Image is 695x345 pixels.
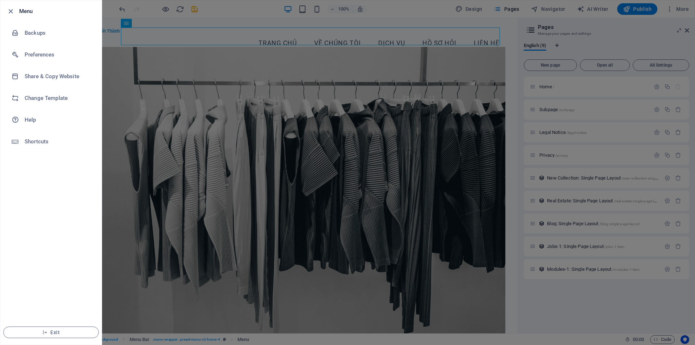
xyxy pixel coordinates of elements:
h6: Backups [25,29,92,37]
h6: Share & Copy Website [25,72,92,81]
span: Exit [9,329,93,335]
h6: Change Template [25,94,92,102]
h6: Preferences [25,50,92,59]
h6: Help [25,115,92,124]
a: Help [0,109,102,131]
h6: Shortcuts [25,137,92,146]
h6: Menu [19,7,96,16]
button: Exit [3,327,99,338]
